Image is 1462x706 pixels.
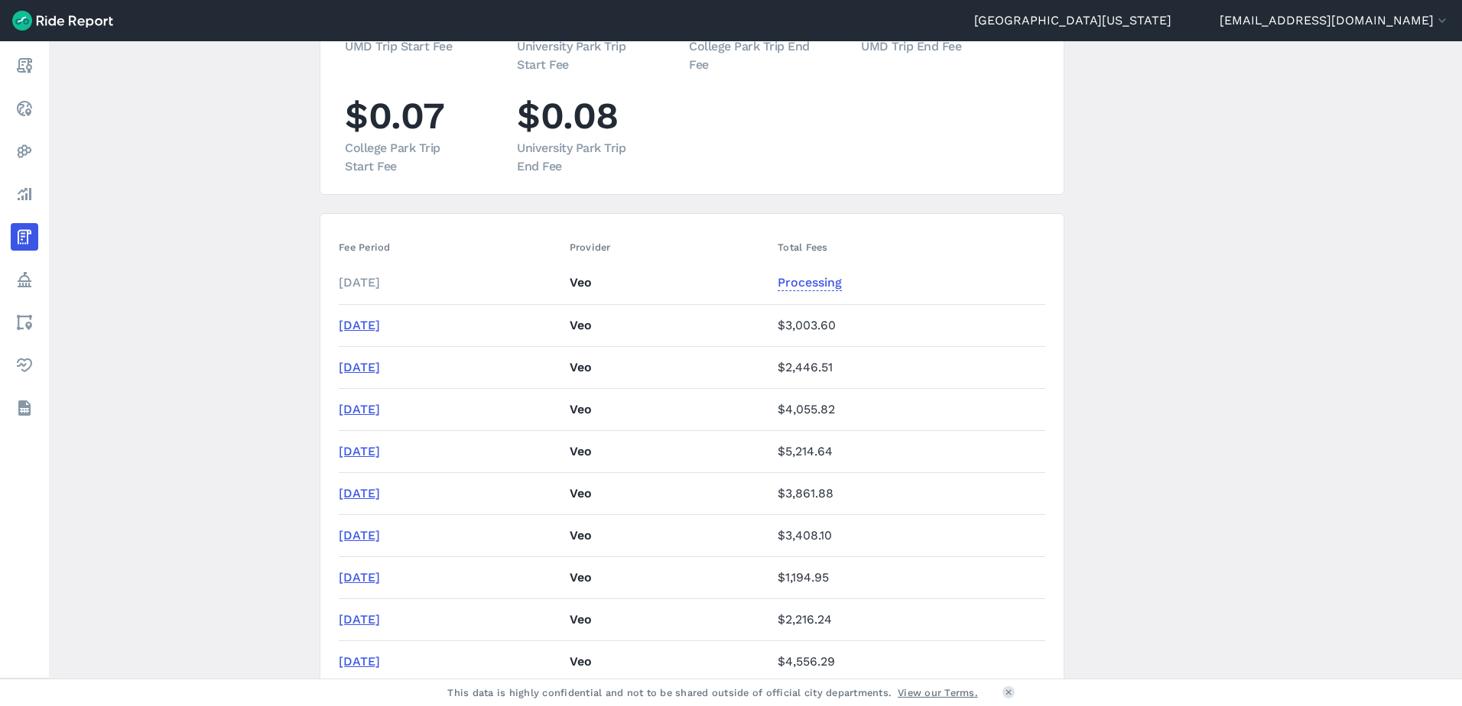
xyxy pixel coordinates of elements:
[517,89,639,176] li: $0.08
[345,37,467,56] div: UMD Trip Start Fee
[11,309,38,336] a: Areas
[772,430,1045,472] td: $5,214.64
[339,274,557,292] div: [DATE]
[11,138,38,165] a: Heatmaps
[772,556,1045,598] td: $1,194.95
[11,394,38,422] a: Datasets
[778,270,842,291] span: Processing
[1220,11,1450,30] button: [EMAIL_ADDRESS][DOMAIN_NAME]
[772,640,1045,682] td: $4,556.29
[564,514,772,556] td: Veo
[564,346,772,388] td: Veo
[11,223,38,251] a: Fees
[564,640,772,682] td: Veo
[345,139,467,176] div: College Park Trip Start Fee
[339,232,564,262] th: Fee Period
[11,180,38,208] a: Analyze
[517,37,639,74] div: University Park Trip Start Fee
[339,612,380,627] a: [DATE]
[772,232,1045,262] th: Total Fees
[564,472,772,514] td: Veo
[339,486,380,500] a: [DATE]
[11,266,38,293] a: Policy
[689,37,811,74] div: College Park Trip End Fee
[339,444,380,458] a: [DATE]
[564,388,772,430] td: Veo
[772,388,1045,430] td: $4,055.82
[861,37,983,56] div: UMD Trip End Fee
[564,556,772,598] td: Veo
[772,472,1045,514] td: $3,861.88
[12,11,113,31] img: Ride Report
[11,351,38,379] a: Health
[772,598,1045,640] td: $2,216.24
[339,360,380,374] a: [DATE]
[11,52,38,79] a: Report
[517,139,639,176] div: University Park Trip End Fee
[564,430,772,472] td: Veo
[564,598,772,640] td: Veo
[564,262,772,304] td: Veo
[339,318,380,332] a: [DATE]
[339,528,380,542] a: [DATE]
[772,346,1045,388] td: $2,446.51
[772,304,1045,346] td: $3,003.60
[772,514,1045,556] td: $3,408.10
[339,654,380,669] a: [DATE]
[564,232,772,262] th: Provider
[898,685,978,700] a: View our Terms.
[345,89,467,176] li: $0.07
[11,95,38,122] a: Realtime
[339,402,380,416] a: [DATE]
[564,304,772,346] td: Veo
[974,11,1171,30] a: [GEOGRAPHIC_DATA][US_STATE]
[339,570,380,585] a: [DATE]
